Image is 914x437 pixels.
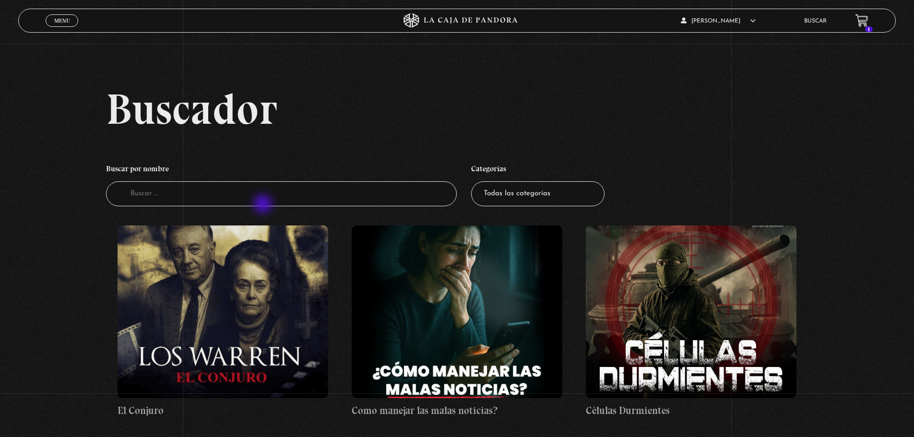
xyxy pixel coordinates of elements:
[51,26,73,33] span: Cerrar
[804,18,827,24] a: Buscar
[106,159,457,181] h4: Buscar por nombre
[118,403,328,418] h4: El Conjuro
[106,87,896,130] h2: Buscador
[586,403,796,418] h4: Células Durmientes
[586,225,796,418] a: Células Durmientes
[118,225,328,418] a: El Conjuro
[352,403,562,418] h4: Como manejar las malas noticias?
[352,225,562,418] a: Como manejar las malas noticias?
[855,14,868,27] a: 1
[681,18,756,24] span: [PERSON_NAME]
[865,26,873,32] span: 1
[471,159,605,181] h4: Categorías
[54,18,70,24] span: Menu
